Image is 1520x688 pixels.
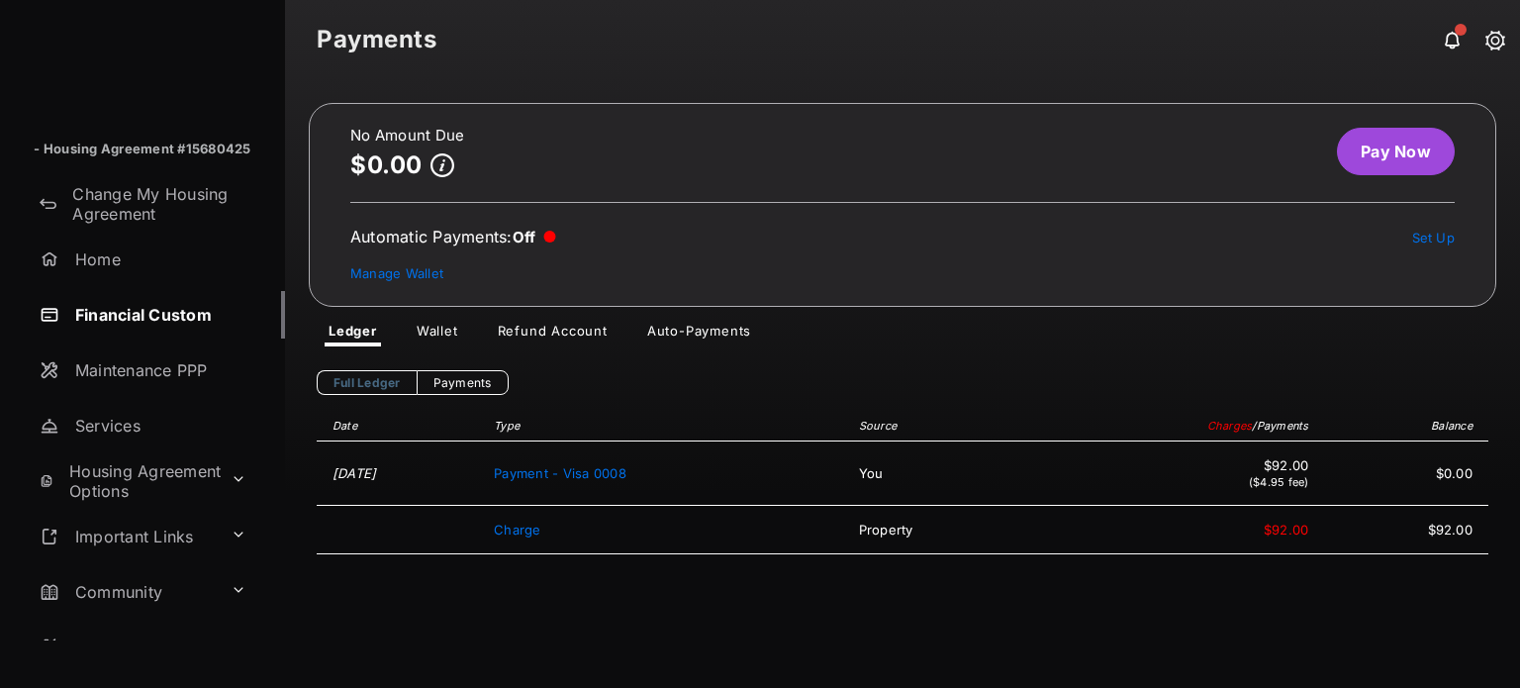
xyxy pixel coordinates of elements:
span: Charge [494,522,541,538]
td: $92.00 [1319,506,1489,554]
a: Refund Account [482,323,623,346]
a: Set Up [1412,230,1456,246]
a: My Apartment [32,624,223,671]
time: [DATE] [332,465,377,481]
a: Change My Housing Agreement [32,180,285,228]
p: $0.00 [350,151,423,178]
td: You [849,442,1027,506]
a: Auto-Payments [631,323,767,346]
h2: No Amount Due [350,128,464,144]
th: Balance [1319,411,1489,442]
a: Manage Wallet [350,265,443,281]
a: Housing Agreement Options [32,457,223,505]
th: Source [849,411,1027,442]
a: Maintenance PPP [32,346,285,394]
th: Date [317,411,484,442]
a: Community [32,568,223,616]
p: - Housing Agreement #15680425 [34,140,250,159]
span: Off [513,228,536,246]
th: Type [484,411,849,442]
a: Services [32,402,285,449]
div: Automatic Payments : [350,227,556,246]
a: Wallet [401,323,474,346]
a: Ledger [313,323,393,346]
span: ($4.95 fee) [1249,475,1309,489]
a: Financial Custom [32,291,285,339]
span: Charges [1207,419,1253,433]
td: Property [849,506,1027,554]
td: $0.00 [1319,442,1489,506]
span: $92.00 [1037,457,1309,473]
a: Full Ledger [317,370,417,395]
a: Home [32,236,285,283]
span: / Payments [1252,419,1308,433]
strong: Payments [317,28,436,51]
a: Important Links [32,513,223,560]
a: Payments [417,370,509,395]
span: $92.00 [1037,522,1309,538]
span: Payment - Visa 0008 [494,465,626,481]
